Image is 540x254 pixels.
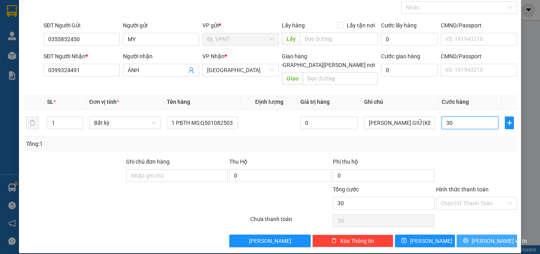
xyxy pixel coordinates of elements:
input: Dọc đường [303,72,378,85]
div: Người gửi [123,21,199,30]
button: printer[PERSON_NAME] và In [457,235,517,247]
button: plus [505,116,514,129]
label: Hình thức thanh toán [436,186,489,193]
span: Giao [282,72,303,85]
div: CMND/Passport [441,52,517,61]
span: Lấy tận nơi [344,21,378,30]
input: Ghi Chú [364,116,435,129]
span: SL [47,99,53,105]
button: deleteXóa Thông tin [312,235,393,247]
span: [PERSON_NAME] [410,237,452,245]
span: Thu Hộ [229,159,247,165]
span: user-add [188,67,194,73]
span: printer [463,238,468,244]
span: Giao hàng [282,53,307,59]
label: Ghi chú đơn hàng [126,159,170,165]
label: Cước giao hàng [381,53,420,59]
button: delete [26,116,39,129]
div: VP gửi [202,21,279,30]
label: Cước lấy hàng [381,22,417,29]
th: Ghi chú [361,94,438,110]
span: Lấy hàng [282,22,305,29]
button: save[PERSON_NAME] [395,235,455,247]
input: Cước giao hàng [381,64,438,76]
span: Lấy [282,32,300,45]
div: Người nhận [123,52,199,61]
input: Ghi chú đơn hàng [126,169,228,182]
input: VD: Bàn, Ghế [167,116,238,129]
input: Dọc đường [300,32,378,45]
span: VP Nhận [202,53,225,59]
button: [PERSON_NAME] [229,235,310,247]
input: 0 [300,116,357,129]
div: CMND/Passport [441,21,517,30]
span: delete [331,238,337,244]
span: ĐL VPNT [207,33,274,45]
div: Chưa thanh toán [249,215,332,229]
span: Đơn vị tính [89,99,119,105]
div: SĐT Người Gửi [43,21,120,30]
span: Bất kỳ [94,117,156,129]
span: [PERSON_NAME] và In [472,237,527,245]
span: Giá trị hàng [300,99,330,105]
span: Định lượng [255,99,283,105]
span: plus [505,120,514,126]
span: [PERSON_NAME] [249,237,291,245]
span: Tổng cước [333,186,359,193]
div: Tổng: 1 [26,139,209,148]
span: [GEOGRAPHIC_DATA][PERSON_NAME] nơi [267,61,378,69]
span: Cước hàng [442,99,469,105]
span: Tên hàng [167,99,190,105]
span: save [401,238,407,244]
input: Cước lấy hàng [381,33,438,46]
div: SĐT Người Nhận [43,52,120,61]
span: ĐL Quận 1 [207,64,274,76]
div: Phí thu hộ [333,157,434,169]
span: Xóa Thông tin [340,237,374,245]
